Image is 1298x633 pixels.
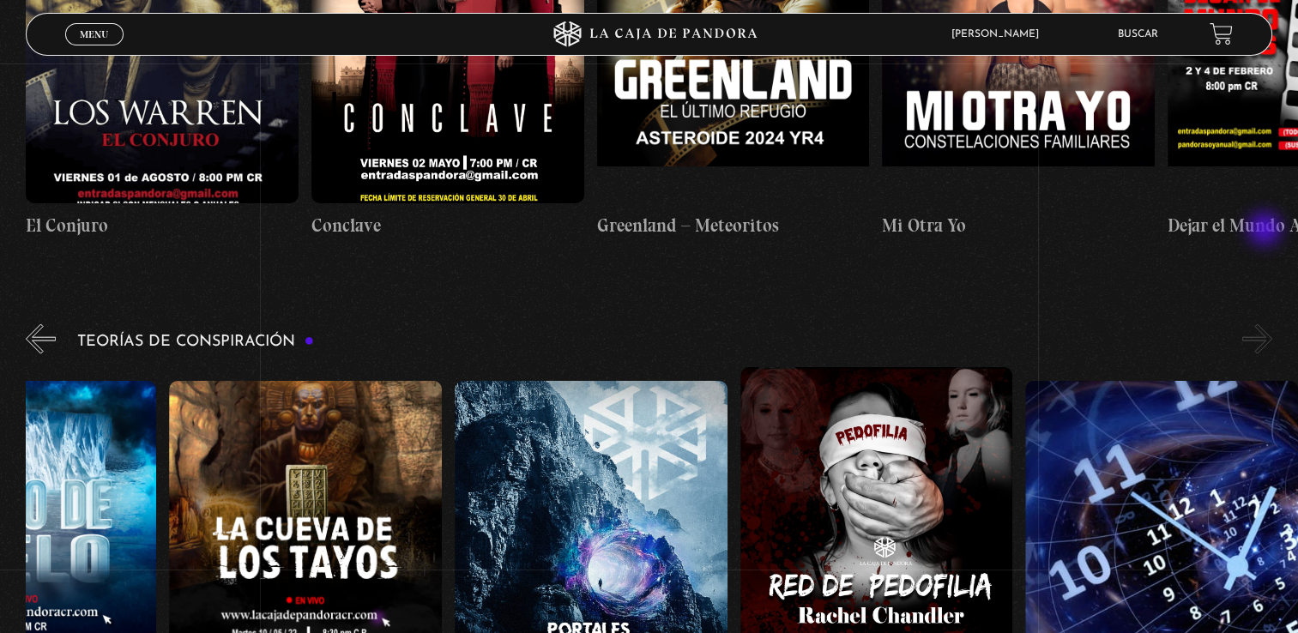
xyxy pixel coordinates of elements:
[311,212,584,239] h4: Conclave
[74,44,114,56] span: Cerrar
[1118,29,1158,39] a: Buscar
[77,334,314,350] h3: Teorías de Conspiración
[26,212,299,239] h4: El Conjuro
[1210,22,1233,45] a: View your shopping cart
[80,29,108,39] span: Menu
[882,212,1155,239] h4: Mi Otra Yo
[943,29,1056,39] span: [PERSON_NAME]
[597,212,870,239] h4: Greenland – Meteoritos
[1242,324,1272,354] button: Next
[26,324,56,354] button: Previous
